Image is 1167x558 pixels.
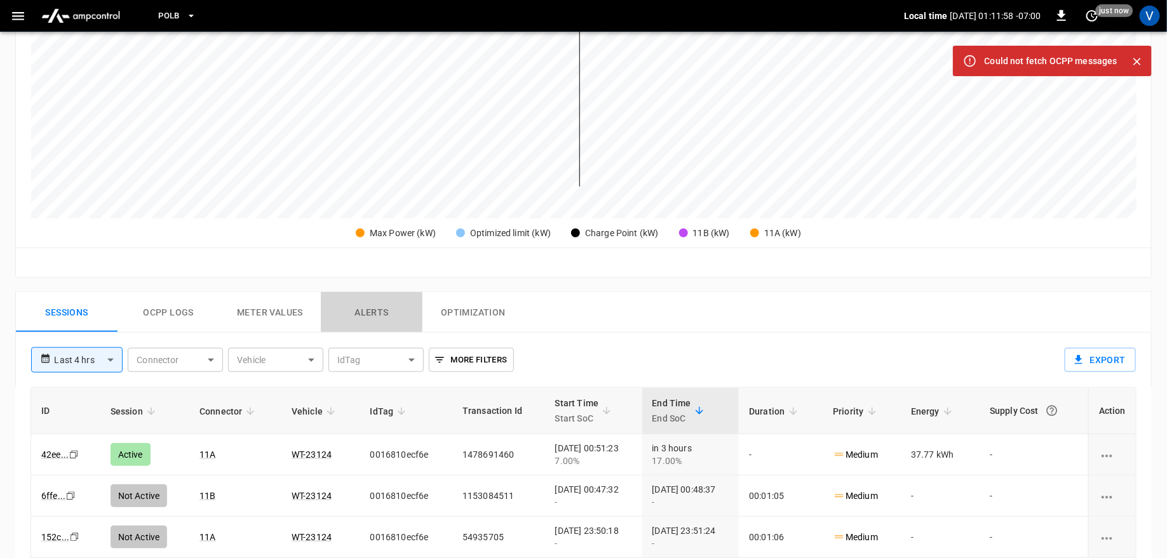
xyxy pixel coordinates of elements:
[833,489,878,503] p: Medium
[833,448,878,462] p: Medium
[321,292,422,333] button: Alerts
[360,475,452,517] td: 0016810ecf6e
[69,530,81,544] div: copy
[739,475,823,517] td: 00:01:05
[833,531,878,544] p: Medium
[652,537,729,550] div: -
[990,399,1078,422] div: Supply Cost
[739,434,823,475] td: -
[950,10,1041,22] p: [DATE] 01:11:58 -07:00
[219,292,321,333] button: Meter Values
[292,449,332,460] a: WT-23124
[749,404,801,419] span: Duration
[901,475,980,517] td: -
[1088,388,1136,434] th: Action
[555,483,632,508] div: [DATE] 00:47:32
[833,404,880,419] span: Priority
[980,475,1088,517] td: -
[452,475,545,517] td: 1153084511
[31,388,100,434] th: ID
[904,10,948,22] p: Local time
[111,443,151,466] div: Active
[901,434,980,475] td: 37.77 kWh
[41,491,65,501] a: 6ffe...
[652,496,729,508] div: -
[1099,489,1126,502] div: charging session options
[555,537,632,550] div: -
[652,455,729,467] div: 17.00%
[36,4,125,28] img: ampcontrol.io logo
[41,532,69,542] a: 152c...
[693,227,730,240] div: 11B (kW)
[585,227,659,240] div: Charge Point (kW)
[370,227,436,240] div: Max Power (kW)
[1099,531,1126,543] div: charging session options
[360,517,452,558] td: 0016810ecf6e
[764,227,801,240] div: 11A (kW)
[199,491,215,501] a: 11B
[911,404,956,419] span: Energy
[555,524,632,550] div: [DATE] 23:50:18
[292,491,332,501] a: WT-23124
[985,50,1117,72] div: Could not fetch OCPP messages
[1082,6,1102,26] button: set refresh interval
[555,411,599,426] p: Start SoC
[652,442,729,467] div: in 3 hours
[16,292,118,333] button: Sessions
[111,484,168,507] div: Not Active
[65,489,78,503] div: copy
[370,404,410,419] span: IdTag
[652,395,708,426] span: End TimeEnd SoC
[652,411,691,426] p: End SoC
[199,404,259,419] span: Connector
[54,348,123,372] div: Last 4 hrs
[360,434,452,475] td: 0016810ecf6e
[1041,399,1063,422] button: The cost of your charging session based on your supply rates
[1128,52,1147,71] button: Close
[980,434,1088,475] td: -
[41,449,69,460] a: 42ee...
[555,395,599,426] div: Start Time
[980,517,1088,558] td: -
[739,517,823,558] td: 00:01:06
[1099,448,1126,461] div: charging session options
[422,292,524,333] button: Optimization
[111,526,168,548] div: Not Active
[68,448,81,462] div: copy
[199,449,215,460] a: 11A
[111,404,159,419] span: Session
[452,517,545,558] td: 54935705
[153,4,201,29] button: PoLB
[1096,4,1133,17] span: just now
[901,517,980,558] td: -
[555,395,616,426] span: Start TimeStart SoC
[429,348,513,372] button: More Filters
[292,532,332,542] a: WT-23124
[470,227,551,240] div: Optimized limit (kW)
[199,532,215,542] a: 11A
[1140,6,1160,26] div: profile-icon
[1065,348,1136,372] button: Export
[652,395,691,426] div: End Time
[292,404,339,419] span: Vehicle
[555,455,632,467] div: 7.00%
[652,524,729,550] div: [DATE] 23:51:24
[555,442,632,467] div: [DATE] 00:51:23
[452,388,545,434] th: Transaction Id
[118,292,219,333] button: Ocpp logs
[158,9,180,23] span: PoLB
[452,434,545,475] td: 1478691460
[555,496,632,508] div: -
[652,483,729,508] div: [DATE] 00:48:37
